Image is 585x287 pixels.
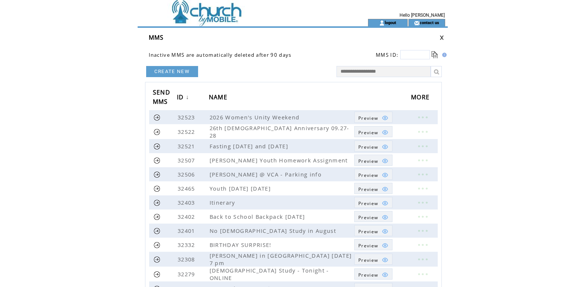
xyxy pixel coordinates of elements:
a: Preview [354,239,392,250]
span: Youth [DATE] [DATE] [210,185,273,192]
a: Preview [354,211,392,222]
span: BIRTHDAY SURPRISE! [210,241,273,248]
span: Show MMS preview [358,129,378,136]
span: Show MMS preview [358,228,378,235]
a: contact us [420,20,439,25]
span: Hello [PERSON_NAME] [400,13,445,18]
span: [PERSON_NAME] in [GEOGRAPHIC_DATA] [DATE] 7 pm [210,252,352,267]
span: Show MMS preview [358,158,378,164]
span: 32279 [178,270,197,278]
span: Show MMS preview [358,257,378,263]
span: [PERSON_NAME] Youth Homework Assignment [210,156,350,164]
img: eye.png [382,214,388,221]
img: eye.png [382,242,388,249]
span: MMS [149,33,164,42]
span: Show MMS preview [358,172,378,178]
span: Inactive MMS are automatically deleted after 90 days [149,52,292,58]
img: eye.png [382,200,388,207]
img: eye.png [382,143,388,150]
span: 32332 [178,241,197,248]
a: Preview [354,112,392,123]
img: eye.png [382,257,388,263]
img: contact_us_icon.gif [414,20,420,26]
span: 32521 [178,142,197,150]
img: eye.png [382,158,388,164]
a: Preview [354,126,392,137]
img: eye.png [382,129,388,136]
span: MMS ID: [376,52,398,58]
span: 32507 [178,156,197,164]
a: logout [385,20,396,25]
span: 32506 [178,171,197,178]
span: MORE [411,91,431,105]
span: Show MMS preview [358,243,378,249]
span: No [DEMOGRAPHIC_DATA] Study in August [210,227,338,234]
a: Preview [354,268,392,280]
span: [PERSON_NAME] @ VCA - Parking info [210,171,323,178]
img: eye.png [382,172,388,178]
span: 32308 [178,255,197,263]
img: eye.png [382,186,388,192]
img: help.gif [440,53,447,57]
span: [DEMOGRAPHIC_DATA] Study - Tonight - ONLINE [210,267,329,281]
img: eye.png [382,115,388,121]
span: Fasting [DATE] and [DATE] [210,142,290,150]
span: Back to School Backpack [DATE] [210,213,307,220]
span: 32522 [178,128,197,135]
span: NAME [209,91,229,105]
a: Preview [354,254,392,265]
span: Show MMS preview [358,144,378,150]
span: 32403 [178,199,197,206]
img: eye.png [382,228,388,235]
span: 2026 Women's Unity Weekend [210,113,302,121]
a: Preview [354,183,392,194]
a: Preview [354,225,392,236]
span: 32523 [178,113,197,121]
a: Preview [354,169,392,180]
span: ID [177,91,186,105]
img: account_icon.gif [379,20,385,26]
span: 26th [DEMOGRAPHIC_DATA] Anniversary 09.27-28 [210,124,349,139]
a: Preview [354,141,392,152]
span: SEND MMS [153,86,170,109]
a: ID↓ [177,91,191,105]
span: 32401 [178,227,197,234]
a: Preview [354,197,392,208]
span: Show MMS preview [358,272,378,278]
img: eye.png [382,271,388,278]
span: Itinerary [210,199,237,206]
span: 32465 [178,185,197,192]
a: CREATE NEW [146,66,198,77]
span: Show MMS preview [358,115,378,121]
span: Show MMS preview [358,200,378,207]
span: Show MMS preview [358,214,378,221]
span: 32402 [178,213,197,220]
a: NAME [209,91,231,105]
span: Show MMS preview [358,186,378,192]
a: Preview [354,155,392,166]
